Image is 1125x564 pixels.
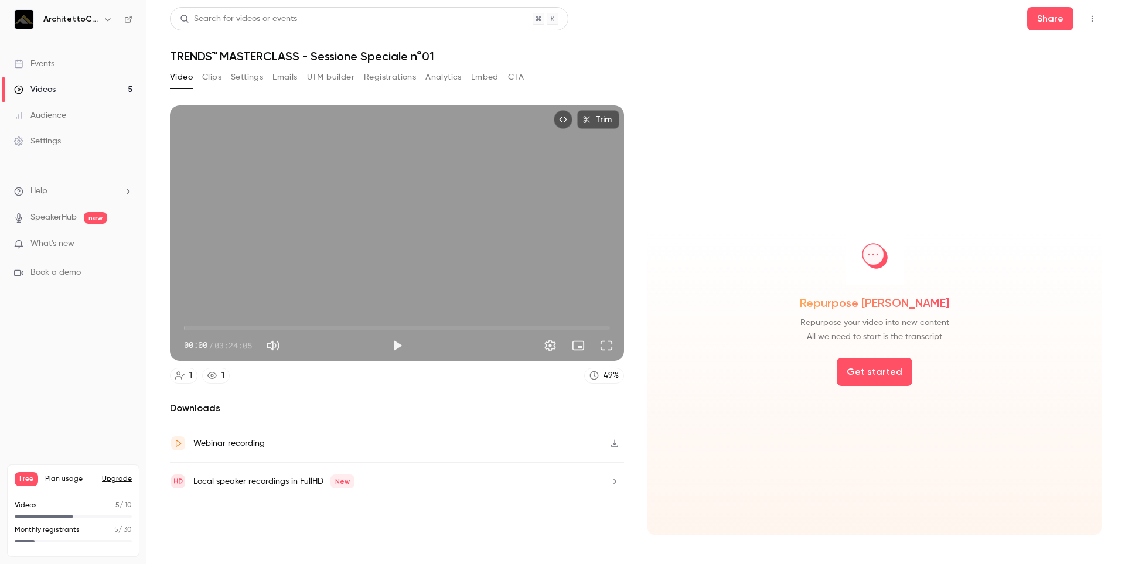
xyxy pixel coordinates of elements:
span: Repurpose [PERSON_NAME] [800,295,949,311]
button: Clips [202,68,221,87]
button: Play [386,334,409,357]
div: Local speaker recordings in FullHD [193,474,354,488]
div: 49 % [604,370,619,382]
span: Free [15,472,38,486]
a: 1 [170,368,197,384]
span: Plan usage [45,474,95,484]
a: 49% [584,368,624,384]
div: Videos [14,84,56,95]
button: Trim [577,110,619,129]
div: 1 [221,370,224,382]
button: Emails [272,68,297,87]
button: Full screen [595,334,618,357]
button: Mute [261,334,285,357]
span: 5 [115,502,120,509]
button: Turn on miniplayer [567,334,590,357]
button: Upgrade [102,474,132,484]
h2: Downloads [170,401,624,415]
div: Audience [14,110,66,121]
span: / [209,339,213,351]
button: Registrations [364,68,416,87]
div: Events [14,58,54,70]
button: UTM builder [307,68,354,87]
span: New [330,474,354,488]
div: 1 [189,370,192,382]
button: Analytics [425,68,462,87]
span: Help [30,185,47,197]
div: 00:00 [184,339,252,351]
button: Share [1027,7,1073,30]
div: Webinar recording [193,436,265,450]
button: Embed video [554,110,572,129]
span: 03:24:05 [214,339,252,351]
p: Videos [15,500,37,511]
span: 00:00 [184,339,207,351]
p: / 10 [115,500,132,511]
button: Embed [471,68,499,87]
button: CTA [508,68,524,87]
div: Settings [14,135,61,147]
button: Settings [538,334,562,357]
a: 1 [202,368,230,384]
button: Get started [837,358,912,386]
img: ArchitettoClub [15,10,33,29]
span: 5 [114,527,118,534]
p: Monthly registrants [15,525,80,535]
span: new [84,212,107,224]
button: Settings [231,68,263,87]
li: help-dropdown-opener [14,185,132,197]
button: Top Bar Actions [1083,9,1102,28]
a: SpeakerHub [30,211,77,224]
span: Book a demo [30,266,81,279]
span: Repurpose your video into new content All we need to start is the transcript [800,316,949,344]
button: Video [170,68,193,87]
span: What's new [30,238,74,250]
h1: TRENDS™ MASTERCLASS - Sessione Speciale n°01 [170,49,1102,63]
div: Search for videos or events [180,13,297,25]
h6: ArchitettoClub [43,13,98,25]
p: / 30 [114,525,132,535]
